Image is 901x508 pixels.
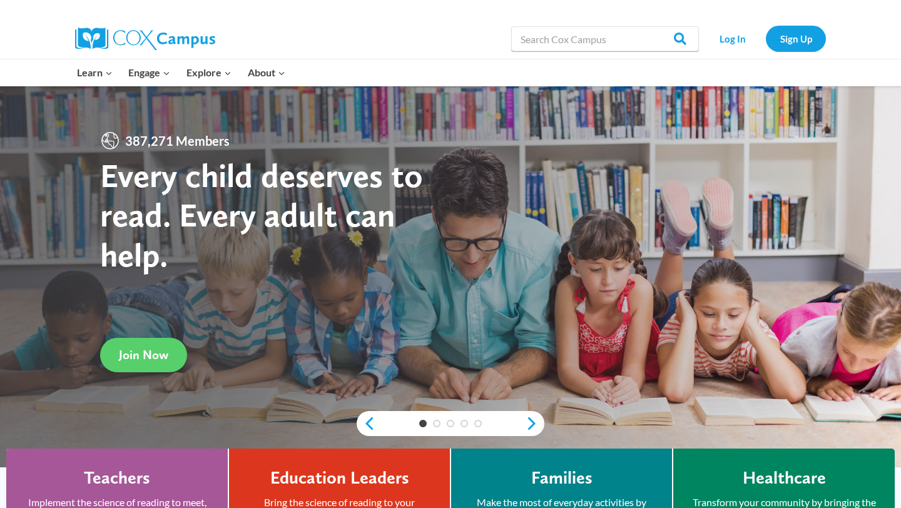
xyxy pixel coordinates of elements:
h4: Families [531,467,593,489]
a: 1 [419,420,427,427]
div: content slider buttons [357,411,544,436]
a: 2 [433,420,440,427]
a: previous [357,416,375,431]
a: 4 [461,420,468,427]
nav: Primary Navigation [69,59,293,86]
h4: Healthcare [743,467,826,489]
span: About [248,64,285,81]
nav: Secondary Navigation [705,26,826,51]
a: Join Now [100,338,187,372]
span: Learn [77,64,113,81]
a: 3 [447,420,454,427]
span: 387,271 Members [120,131,235,151]
strong: Every child deserves to read. Every adult can help. [100,155,423,275]
span: Engage [128,64,170,81]
a: 5 [474,420,482,427]
img: Cox Campus [75,28,215,50]
h4: Teachers [84,467,150,489]
input: Search Cox Campus [511,26,699,51]
h4: Education Leaders [270,467,409,489]
a: Log In [705,26,760,51]
a: next [526,416,544,431]
span: Join Now [119,347,168,362]
span: Explore [186,64,232,81]
a: Sign Up [766,26,826,51]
